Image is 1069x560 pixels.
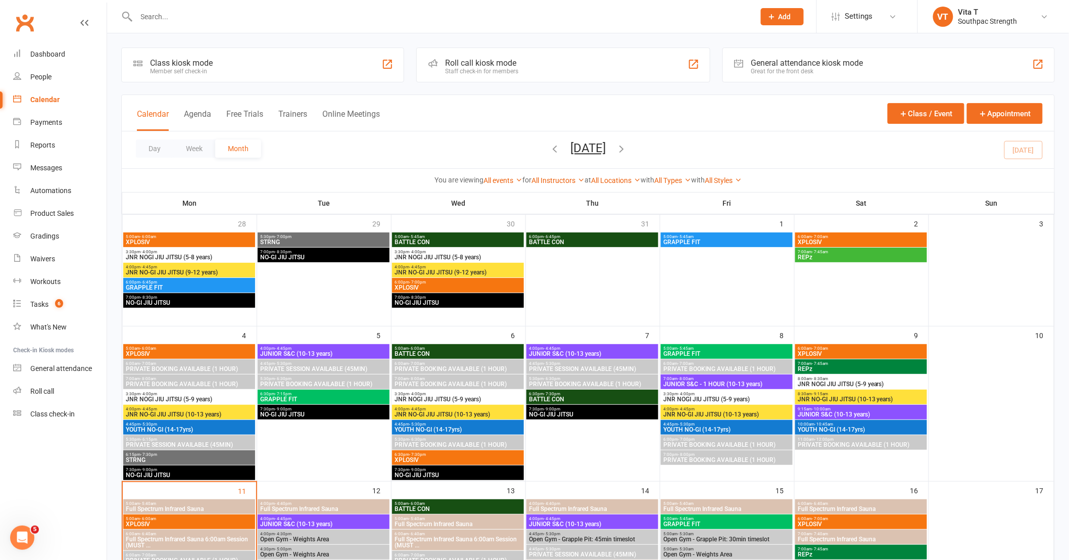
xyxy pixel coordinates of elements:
[663,422,791,427] span: 4:45pm
[678,452,695,457] span: - 8:00pm
[888,103,964,124] button: Class / Event
[226,109,263,131] button: Free Trials
[544,361,560,366] span: - 5:30pm
[125,396,253,402] span: JNR NOGI JIU JITSU (5-9 years)
[394,280,522,285] span: 6:00pm
[797,381,925,387] span: JNR NOGI JIU JITSU (5-9 years)
[140,517,156,521] span: - 6:00am
[663,239,791,245] span: GRAPPLE FIT
[30,364,92,372] div: General attendance
[12,10,37,35] a: Clubworx
[797,361,925,366] span: 7:00am
[394,427,522,433] span: YOUTH NO-GI (14-17yrs)
[663,366,791,372] span: PRIVATE BOOKING AVAILABLE (1 HOUR)
[373,482,391,498] div: 12
[663,437,791,442] span: 6:00pm
[140,250,157,254] span: - 4:00pm
[528,517,656,521] span: 4:00pm
[677,346,694,351] span: - 5:45am
[394,422,522,427] span: 4:45pm
[140,392,157,396] span: - 4:00pm
[394,472,522,478] span: NO-GI JIU JITSU
[646,326,660,343] div: 7
[409,437,426,442] span: - 6:30pm
[910,482,929,498] div: 16
[260,517,387,521] span: 4:00pm
[125,427,253,433] span: YOUTH NO-GI (14-17yrs)
[409,468,426,472] span: - 9:00pm
[13,43,107,66] a: Dashboard
[528,361,656,366] span: 4:45pm
[812,235,828,239] span: - 7:00am
[797,506,925,512] span: Full Spectrum Infrared Sauna
[125,501,253,506] span: 5:00am
[797,407,925,411] span: 9:15am
[797,427,925,433] span: YOUTH NO-GI (14-17yrs)
[434,176,483,184] strong: You are viewing
[140,235,156,239] span: - 6:00am
[409,501,425,506] span: - 6:00am
[812,392,828,396] span: - 9:15am
[525,193,660,214] th: Thu
[409,235,425,239] span: - 5:45am
[797,501,925,506] span: 6:00am
[125,411,253,417] span: JNR NO-GI JIU JITSU (10-13 years)
[275,377,291,381] span: - 6:30pm
[409,280,426,285] span: - 7:00pm
[845,5,873,28] span: Settings
[140,346,156,351] span: - 6:00am
[125,250,253,254] span: 3:30pm
[797,392,925,396] span: 8:30am
[13,66,107,88] a: People
[394,235,522,239] span: 5:00am
[30,300,48,308] div: Tasks
[591,176,641,184] a: All Locations
[13,202,107,225] a: Product Sales
[137,109,169,131] button: Calendar
[528,346,656,351] span: 4:00pm
[13,270,107,293] a: Workouts
[394,269,522,275] span: JNR NO-GI JIU JITSU (9-12 years)
[125,457,253,463] span: STRNG
[528,407,656,411] span: 7:30pm
[13,248,107,270] a: Waivers
[275,407,291,411] span: - 9:00pm
[125,351,253,357] span: XPLOSIV
[677,501,694,506] span: - 5:40am
[797,239,925,245] span: XPLOSIV
[125,392,253,396] span: 3:30pm
[678,392,695,396] span: - 4:00pm
[678,437,695,442] span: - 7:00pm
[30,118,62,126] div: Payments
[677,361,694,366] span: - 7:00am
[125,239,253,245] span: XPLOSIV
[544,501,560,506] span: - 4:40pm
[914,326,929,343] div: 9
[409,452,426,457] span: - 7:30pm
[13,357,107,380] a: General attendance kiosk mode
[55,299,63,308] span: 6
[814,422,833,427] span: - 10:45am
[528,506,656,512] span: Full Spectrum Infrared Sauna
[125,381,253,387] span: PRIVATE BOOKING AVAILABLE (1 HOUR)
[260,407,387,411] span: 7:30pm
[394,366,522,372] span: PRIVATE BOOKING AVAILABLE (1 HOUR)
[663,442,791,448] span: PRIVATE BOOKING AVAILABLE (1 HOUR)
[663,407,791,411] span: 4:00pm
[933,7,953,27] div: VT
[31,526,39,534] span: 5
[528,366,656,372] span: PRIVATE SESSION AVAILABLE (45MIN)
[30,164,62,172] div: Messages
[260,361,387,366] span: 4:45pm
[125,377,253,381] span: 7:00am
[125,265,253,269] span: 4:00pm
[125,269,253,275] span: JNR NO-GI JIU JITSU (9-12 years)
[394,361,522,366] span: 6:00am
[275,392,291,396] span: - 7:15pm
[30,232,59,240] div: Gradings
[377,326,391,343] div: 5
[409,250,426,254] span: - 4:00pm
[394,377,522,381] span: 7:00am
[678,422,695,427] span: - 5:30pm
[13,88,107,111] a: Calendar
